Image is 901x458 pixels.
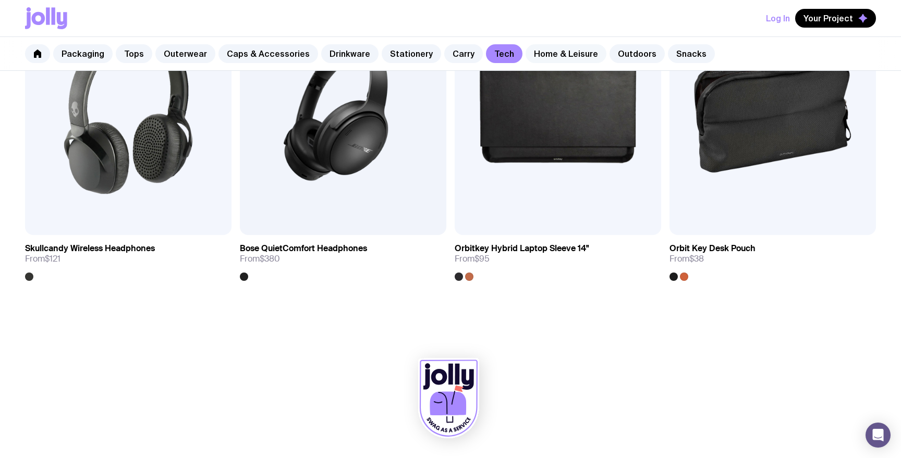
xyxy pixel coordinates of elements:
[45,253,60,264] span: $121
[444,44,483,63] a: Carry
[455,243,589,254] h3: Orbitkey Hybrid Laptop Sleeve 14"
[116,44,152,63] a: Tops
[240,235,446,281] a: Bose QuietComfort HeadphonesFrom$380
[766,9,790,28] button: Log In
[382,44,441,63] a: Stationery
[669,243,756,254] h3: Orbit Key Desk Pouch
[25,235,232,281] a: Skullcandy Wireless HeadphonesFrom$121
[155,44,215,63] a: Outerwear
[455,254,490,264] span: From
[610,44,665,63] a: Outdoors
[218,44,318,63] a: Caps & Accessories
[526,44,606,63] a: Home & Leisure
[455,235,661,281] a: Orbitkey Hybrid Laptop Sleeve 14"From$95
[240,254,280,264] span: From
[260,253,280,264] span: $380
[321,44,379,63] a: Drinkware
[803,13,853,23] span: Your Project
[669,254,704,264] span: From
[669,235,876,281] a: Orbit Key Desk PouchFrom$38
[795,9,876,28] button: Your Project
[668,44,715,63] a: Snacks
[866,423,891,448] div: Open Intercom Messenger
[486,44,522,63] a: Tech
[474,253,490,264] span: $95
[53,44,113,63] a: Packaging
[240,243,367,254] h3: Bose QuietComfort Headphones
[689,253,704,264] span: $38
[25,243,155,254] h3: Skullcandy Wireless Headphones
[25,254,60,264] span: From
